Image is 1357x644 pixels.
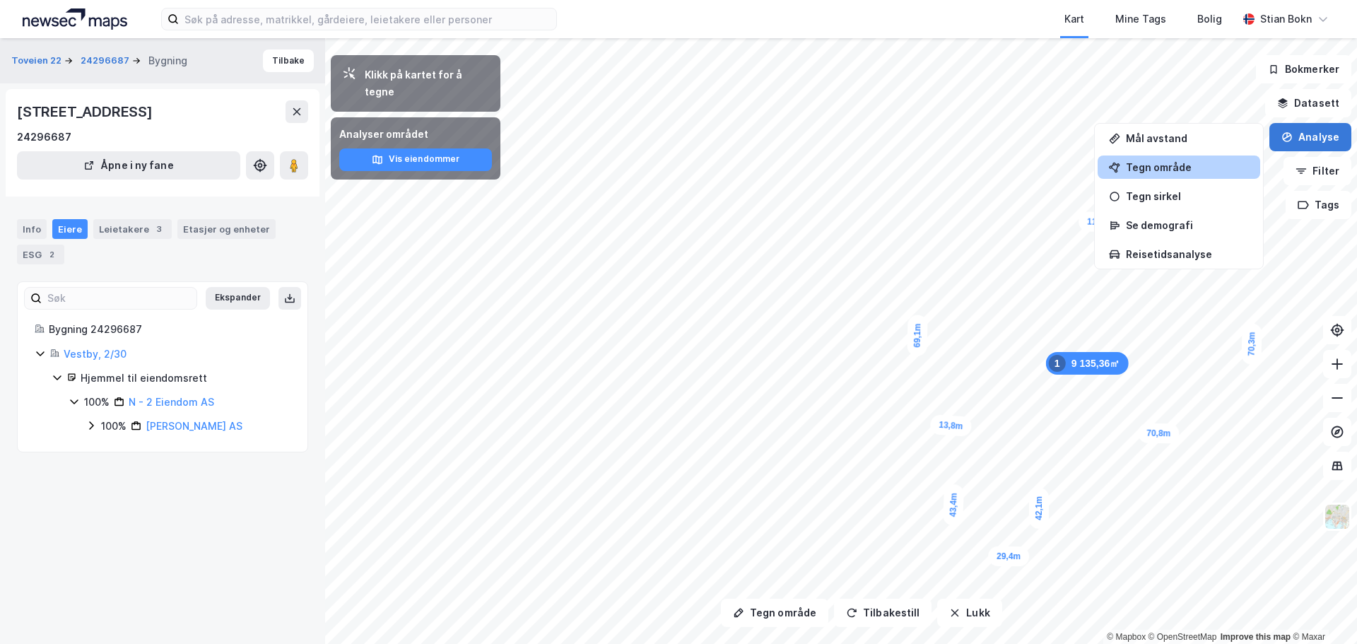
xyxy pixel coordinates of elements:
[1115,11,1166,28] div: Mine Tags
[834,599,932,627] button: Tilbakestill
[1126,190,1249,202] div: Tegn sirkel
[929,414,972,437] div: Map marker
[179,8,556,30] input: Søk på adresse, matrikkel, gårdeiere, leietakere eller personer
[721,599,828,627] button: Tegn område
[52,219,88,239] div: Eiere
[907,315,927,356] div: Map marker
[101,418,127,435] div: 100%
[146,420,242,432] a: [PERSON_NAME] AS
[1079,211,1124,232] div: Map marker
[1269,123,1351,151] button: Analyse
[148,52,187,69] div: Bygning
[1283,157,1351,185] button: Filter
[1221,632,1291,642] a: Improve this map
[152,222,166,236] div: 3
[1197,11,1222,28] div: Bolig
[49,321,290,338] div: Bygning 24296687
[1260,11,1312,28] div: Stian Bokn
[206,287,270,310] button: Ekspander
[943,484,964,526] div: Map marker
[81,370,290,387] div: Hjemmel til eiendomsrett
[937,599,1001,627] button: Lukk
[129,396,214,408] a: N - 2 Eiendom AS
[183,223,270,235] div: Etasjer og enheter
[1265,89,1351,117] button: Datasett
[339,126,492,143] div: Analyser området
[1256,55,1351,83] button: Bokmerker
[17,100,155,123] div: [STREET_ADDRESS]
[17,219,47,239] div: Info
[81,54,132,68] button: 24296687
[23,8,127,30] img: logo.a4113a55bc3d86da70a041830d287a7e.svg
[17,245,64,264] div: ESG
[339,148,492,171] button: Vis eiendommer
[84,394,110,411] div: 100%
[1138,423,1179,444] div: Map marker
[1046,352,1129,375] div: Map marker
[1126,248,1249,260] div: Reisetidsanalyse
[365,66,489,100] div: Klikk på kartet for å tegne
[1286,191,1351,219] button: Tags
[988,546,1029,566] div: Map marker
[1149,632,1217,642] a: OpenStreetMap
[1049,355,1066,372] div: 1
[1126,161,1249,173] div: Tegn område
[17,151,240,180] button: Åpne i ny fane
[1029,488,1049,529] div: Map marker
[263,49,314,72] button: Tilbake
[17,129,71,146] div: 24296687
[1126,219,1249,231] div: Se demografi
[1126,132,1249,144] div: Mål avstand
[1064,11,1084,28] div: Kart
[11,54,64,68] button: Toveien 22
[93,219,172,239] div: Leietakere
[64,348,127,360] a: Vestby, 2/30
[42,288,196,309] input: Søk
[45,247,59,262] div: 2
[1286,576,1357,644] iframe: Chat Widget
[1107,632,1146,642] a: Mapbox
[1241,323,1262,365] div: Map marker
[1324,503,1351,530] img: Z
[1286,576,1357,644] div: Kontrollprogram for chat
